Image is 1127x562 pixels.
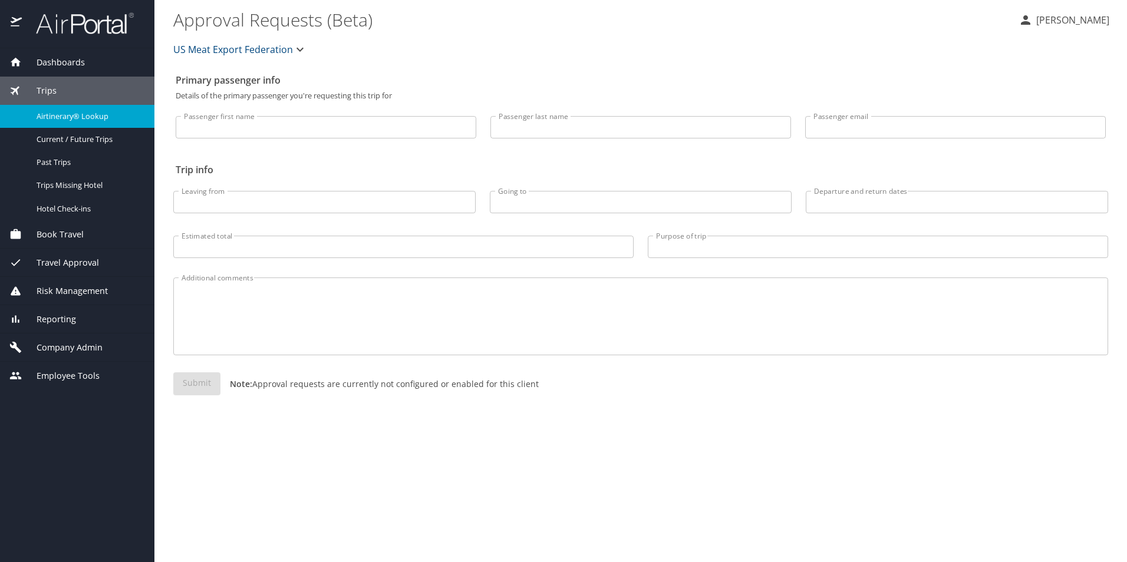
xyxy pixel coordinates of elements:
span: Risk Management [22,285,108,297]
button: [PERSON_NAME] [1014,9,1114,31]
img: icon-airportal.png [11,12,23,35]
h1: Approval Requests (Beta) [173,1,1009,38]
span: Trips [22,84,57,97]
span: Hotel Check-ins [37,203,140,214]
h2: Primary passenger info [176,71,1106,90]
img: airportal-logo.png [23,12,134,35]
span: Past Trips [37,157,140,168]
span: Employee Tools [22,369,100,382]
span: Current / Future Trips [37,134,140,145]
p: Approval requests are currently not configured or enabled for this client [220,378,539,390]
span: Reporting [22,313,76,326]
p: [PERSON_NAME] [1033,13,1109,27]
span: Dashboards [22,56,85,69]
span: Book Travel [22,228,84,241]
button: US Meat Export Federation [169,38,312,61]
span: US Meat Export Federation [173,41,293,58]
p: Details of the primary passenger you're requesting this trip for [176,92,1106,100]
span: Travel Approval [22,256,99,269]
h2: Trip info [176,160,1106,179]
strong: Note: [230,378,252,389]
span: Airtinerary® Lookup [37,111,140,122]
span: Company Admin [22,341,103,354]
span: Trips Missing Hotel [37,180,140,191]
